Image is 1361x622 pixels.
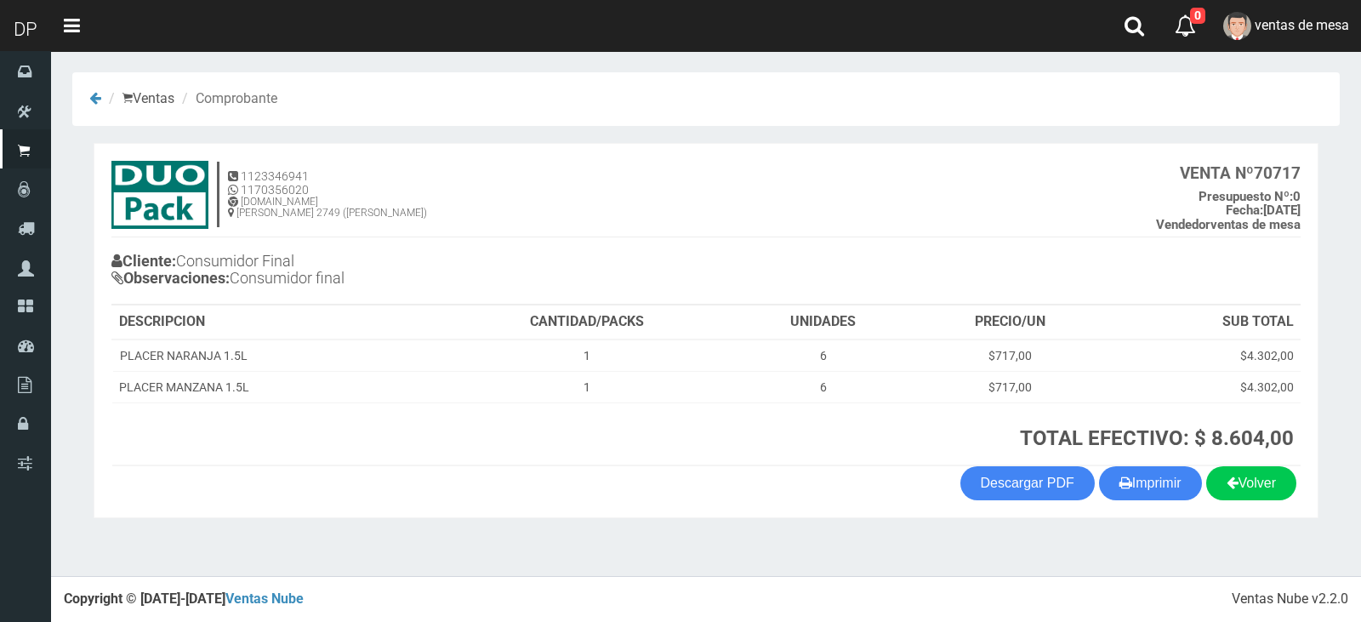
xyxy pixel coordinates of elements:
[105,89,174,109] li: Ventas
[960,466,1095,500] a: Descargar PDF
[1180,163,1254,183] strong: VENTA Nº
[112,305,441,340] th: DESCRIPCION
[1223,12,1251,40] img: User Image
[1020,426,1294,450] strong: TOTAL EFECTIVO: $ 8.604,00
[111,269,230,287] b: Observaciones:
[111,252,176,270] b: Cliente:
[1206,466,1296,500] a: Volver
[914,340,1106,372] td: $717,00
[1199,189,1293,204] strong: Presupuesto Nº:
[178,89,277,109] li: Comprobante
[1190,8,1205,24] span: 0
[112,340,441,372] td: PLACER NARANJA 1.5L
[228,197,427,219] h6: [DOMAIN_NAME] [PERSON_NAME] 2749 ([PERSON_NAME])
[111,248,706,295] h4: Consumidor Final Consumidor final
[1199,189,1301,204] b: 0
[64,591,304,607] strong: Copyright © [DATE]-[DATE]
[441,305,732,340] th: CANTIDAD/PACKS
[732,340,914,372] td: 6
[1226,203,1301,218] b: [DATE]
[1099,466,1202,500] button: Imprimir
[1232,590,1348,609] div: Ventas Nube v2.2.0
[1106,305,1301,340] th: SUB TOTAL
[1226,203,1263,218] strong: Fecha:
[111,161,208,229] img: 15ec80cb8f772e35c0579ae6ae841c79.jpg
[1255,17,1349,33] span: ventas de mesa
[914,305,1106,340] th: PRECIO/UN
[1106,340,1301,372] td: $4.302,00
[732,371,914,402] td: 6
[1180,163,1301,183] b: 70717
[441,371,732,402] td: 1
[225,591,304,607] a: Ventas Nube
[1156,217,1301,232] b: ventas de mesa
[441,340,732,372] td: 1
[732,305,914,340] th: UNIDADES
[914,371,1106,402] td: $717,00
[228,170,427,197] h5: 1123346941 1170356020
[1156,217,1210,232] strong: Vendedor
[1106,371,1301,402] td: $4.302,00
[112,371,441,402] td: PLACER MANZANA 1.5L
